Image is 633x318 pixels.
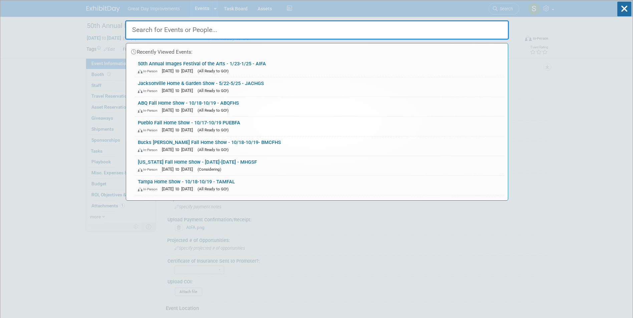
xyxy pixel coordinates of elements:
[162,186,196,191] span: [DATE] to [DATE]
[162,167,196,172] span: [DATE] to [DATE]
[134,176,505,195] a: Tampa Home Show - 10/18-10/19 - TAMFAL In-Person [DATE] to [DATE] (All Ready to GO!)
[134,136,505,156] a: Bucks [PERSON_NAME] Fall Home Show - 10/18-10/19- BMCFHS In-Person [DATE] to [DATE] (All Ready to...
[134,58,505,77] a: 50th Annual Images Festival of the Arts - 1/23-1/25 - AIFA In-Person [DATE] to [DATE] (All Ready ...
[198,187,229,191] span: (All Ready to GO!)
[138,108,161,113] span: In-Person
[138,128,161,132] span: In-Person
[198,128,229,132] span: (All Ready to GO!)
[198,88,229,93] span: (All Ready to GO!)
[134,97,505,116] a: ABQ Fall Home Show - 10/18-10/19 - ABQFHS In-Person [DATE] to [DATE] (All Ready to GO!)
[198,147,229,152] span: (All Ready to GO!)
[162,127,196,132] span: [DATE] to [DATE]
[162,68,196,73] span: [DATE] to [DATE]
[162,88,196,93] span: [DATE] to [DATE]
[138,167,161,172] span: In-Person
[198,167,221,172] span: (Considering)
[134,156,505,175] a: [US_STATE] Fall Home Show - [DATE]-[DATE] - MHGSF In-Person [DATE] to [DATE] (Considering)
[134,77,505,97] a: Jacksonville Home & Garden Show - 5/22-5/25 - JACHGS In-Person [DATE] to [DATE] (All Ready to GO!)
[138,89,161,93] span: In-Person
[138,69,161,73] span: In-Person
[125,20,509,40] input: Search for Events or People...
[138,148,161,152] span: In-Person
[138,187,161,191] span: In-Person
[162,108,196,113] span: [DATE] to [DATE]
[198,108,229,113] span: (All Ready to GO!)
[129,43,505,58] div: Recently Viewed Events:
[198,69,229,73] span: (All Ready to GO!)
[162,147,196,152] span: [DATE] to [DATE]
[134,117,505,136] a: Pueblo Fall Home Show - 10/17-10/19 PUEBFA In-Person [DATE] to [DATE] (All Ready to GO!)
